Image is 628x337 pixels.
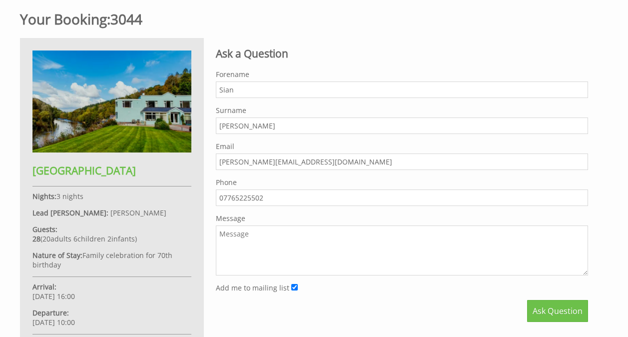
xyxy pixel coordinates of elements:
strong: Lead [PERSON_NAME]: [32,208,108,217]
img: An image of 'Wye Rapids House' [32,50,191,153]
span: ( ) [32,234,137,243]
label: Phone [216,177,588,187]
a: Your Booking: [20,9,110,28]
strong: Nights: [32,191,56,201]
span: s [68,234,71,243]
strong: Nature of Stay: [32,250,82,260]
button: Ask Question [527,300,588,322]
label: Add me to mailing list [216,283,289,292]
span: 20 [42,234,50,243]
span: s [131,234,135,243]
span: ren [94,234,105,243]
a: [GEOGRAPHIC_DATA] [32,145,191,177]
h1: 3044 [20,9,596,28]
p: [DATE] 10:00 [32,308,191,327]
label: Forename [216,69,588,79]
input: Surname [216,117,588,134]
h2: [GEOGRAPHIC_DATA] [32,163,191,177]
strong: Arrival: [32,282,56,291]
p: Family celebration for 70th birthday [32,250,191,269]
p: [DATE] 16:00 [32,282,191,301]
strong: Guests: [32,224,57,234]
p: 3 nights [32,191,191,201]
span: 6 [73,234,77,243]
span: child [71,234,105,243]
strong: Departure: [32,308,69,317]
span: [PERSON_NAME] [110,208,166,217]
span: Ask Question [533,305,583,316]
input: Forename [216,81,588,98]
strong: 28 [32,234,40,243]
label: Message [216,213,588,223]
h2: Ask a Question [216,46,588,60]
label: Email [216,141,588,151]
input: Phone Number [216,189,588,206]
span: 2 [107,234,111,243]
label: Surname [216,105,588,115]
input: Email Address [216,153,588,170]
span: infant [105,234,135,243]
span: adult [42,234,71,243]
